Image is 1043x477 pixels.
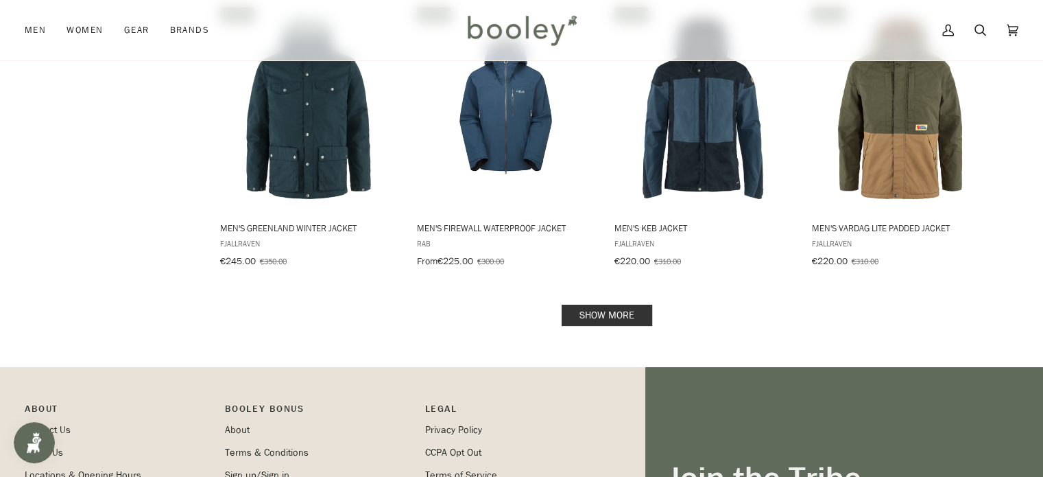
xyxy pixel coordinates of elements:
[654,255,681,267] span: €310.00
[14,422,55,463] iframe: Button to open loyalty program pop-up
[425,446,481,459] a: CCPA Opt Out
[417,237,595,249] span: Rab
[477,255,504,267] span: €300.00
[614,255,650,268] span: €220.00
[220,309,994,322] div: Pagination
[225,446,309,459] a: Terms & Conditions
[218,5,400,272] a: Men's Greenland Winter Jacket
[425,402,612,423] p: Pipeline_Footer Sub
[425,423,482,437] a: Privacy Policy
[25,23,46,37] span: Men
[67,23,103,37] span: Women
[220,222,398,234] span: Men's Greenland Winter Jacket
[437,255,473,268] span: €225.00
[612,18,794,200] img: Fjallraven Men's Keb Jacket Dark Navy / Uncle Blue - Booley Galway
[614,237,792,249] span: Fjallraven
[461,10,582,50] img: Booley
[562,305,652,326] a: Show more
[811,255,847,268] span: €220.00
[851,255,878,267] span: €310.00
[612,5,794,272] a: Men's Keb Jacket
[220,255,256,268] span: €245.00
[124,23,149,37] span: Gear
[809,18,991,200] img: Fjallraven Men's Vardag Lite Padded Jacket Laurel Green / Buckwheat Brown - Booley Galway
[811,222,989,234] span: Men's Vardag Lite Padded Jacket
[225,423,250,437] a: About
[260,255,287,267] span: €350.00
[614,222,792,234] span: Men's Keb Jacket
[811,237,989,249] span: Fjallraven
[225,402,411,423] p: Booley Bonus
[220,237,398,249] span: Fjallraven
[25,402,211,423] p: Pipeline_Footer Main
[417,222,595,234] span: Men's Firewall Waterproof Jacket
[169,23,209,37] span: Brands
[415,5,597,272] a: Men's Firewall Waterproof Jacket
[417,255,437,268] span: From
[809,5,991,272] a: Men's Vardag Lite Padded Jacket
